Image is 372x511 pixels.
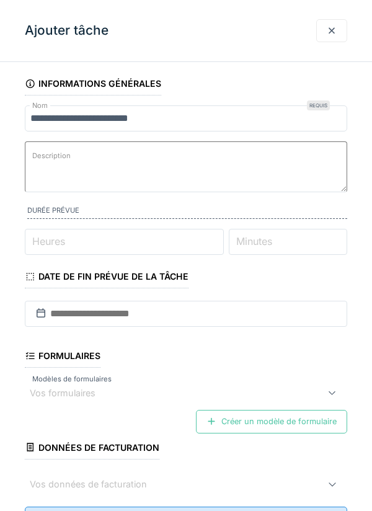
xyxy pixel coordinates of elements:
[30,100,50,111] label: Nom
[30,478,164,491] div: Vos données de facturation
[30,148,73,164] label: Description
[25,438,159,460] div: Données de facturation
[234,234,275,249] label: Minutes
[30,386,113,400] div: Vos formulaires
[25,347,100,368] div: Formulaires
[25,267,188,288] div: Date de fin prévue de la tâche
[307,100,330,110] div: Requis
[30,374,114,384] label: Modèles de formulaires
[30,234,68,249] label: Heures
[25,74,161,96] div: Informations générales
[25,23,108,38] h3: Ajouter tâche
[196,410,347,433] div: Créer un modèle de formulaire
[27,205,347,219] label: Durée prévue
